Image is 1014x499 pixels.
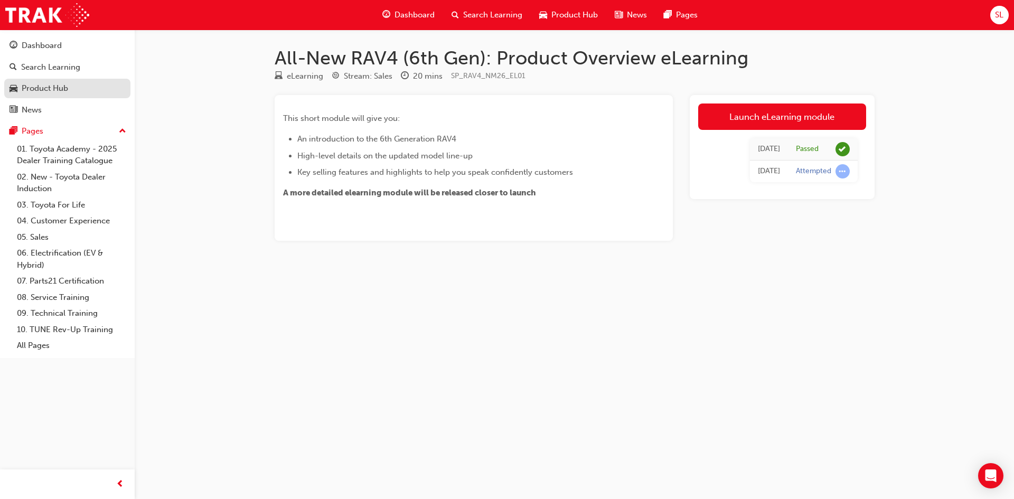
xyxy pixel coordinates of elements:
[297,151,473,161] span: High-level details on the updated model line-up
[539,8,547,22] span: car-icon
[22,125,43,137] div: Pages
[13,337,130,354] a: All Pages
[275,72,283,81] span: learningResourceType_ELEARNING-icon
[10,41,17,51] span: guage-icon
[116,478,124,491] span: prev-icon
[332,72,340,81] span: target-icon
[531,4,606,26] a: car-iconProduct Hub
[401,72,409,81] span: clock-icon
[10,127,17,136] span: pages-icon
[344,70,392,82] div: Stream: Sales
[332,70,392,83] div: Stream
[655,4,706,26] a: pages-iconPages
[382,8,390,22] span: guage-icon
[4,100,130,120] a: News
[22,104,42,116] div: News
[297,167,573,177] span: Key selling features and highlights to help you speak confidently customers
[10,63,17,72] span: search-icon
[22,40,62,52] div: Dashboard
[835,142,850,156] span: learningRecordVerb_PASS-icon
[4,79,130,98] a: Product Hub
[10,106,17,115] span: news-icon
[401,70,443,83] div: Duration
[13,229,130,246] a: 05. Sales
[4,34,130,121] button: DashboardSearch LearningProduct HubNews
[283,114,400,123] span: This short module will give you:
[287,70,323,82] div: eLearning
[10,84,17,93] span: car-icon
[664,8,672,22] span: pages-icon
[4,58,130,77] a: Search Learning
[796,144,819,154] div: Passed
[4,36,130,55] a: Dashboard
[978,463,1003,488] div: Open Intercom Messenger
[452,8,459,22] span: search-icon
[374,4,443,26] a: guage-iconDashboard
[443,4,531,26] a: search-iconSearch Learning
[275,70,323,83] div: Type
[13,169,130,197] a: 02. New - Toyota Dealer Induction
[297,134,456,144] span: An introduction to the 6th Generation RAV4
[13,197,130,213] a: 03. Toyota For Life
[413,70,443,82] div: 20 mins
[283,188,536,197] span: A more detailed elearning module will be released closer to launch
[13,273,130,289] a: 07. Parts21 Certification
[606,4,655,26] a: news-iconNews
[615,8,623,22] span: news-icon
[13,305,130,322] a: 09. Technical Training
[463,9,522,21] span: Search Learning
[13,322,130,338] a: 10. TUNE Rev-Up Training
[13,289,130,306] a: 08. Service Training
[990,6,1009,24] button: SL
[4,121,130,141] button: Pages
[758,143,780,155] div: Thu Sep 04 2025 14:17:45 GMT+1000 (Australian Eastern Standard Time)
[275,46,875,70] h1: All-New RAV4 (6th Gen): Product Overview eLearning
[119,125,126,138] span: up-icon
[676,9,698,21] span: Pages
[395,9,435,21] span: Dashboard
[758,165,780,177] div: Thu Sep 04 2025 14:07:51 GMT+1000 (Australian Eastern Standard Time)
[627,9,647,21] span: News
[995,9,1003,21] span: SL
[13,141,130,169] a: 01. Toyota Academy - 2025 Dealer Training Catalogue
[698,103,866,130] a: Launch eLearning module
[835,164,850,178] span: learningRecordVerb_ATTEMPT-icon
[13,213,130,229] a: 04. Customer Experience
[451,71,525,80] span: Learning resource code
[796,166,831,176] div: Attempted
[13,245,130,273] a: 06. Electrification (EV & Hybrid)
[22,82,68,95] div: Product Hub
[21,61,80,73] div: Search Learning
[5,3,89,27] img: Trak
[551,9,598,21] span: Product Hub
